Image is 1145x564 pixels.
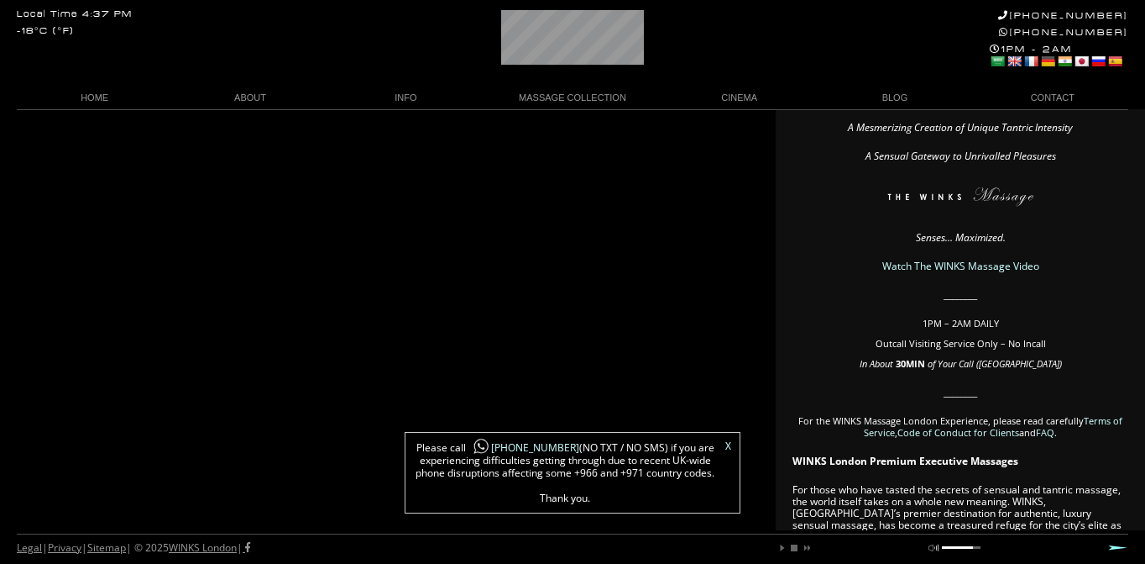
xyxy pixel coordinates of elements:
a: WINKS London [169,540,237,555]
a: FAQ [1036,426,1054,439]
a: Code of Conduct for Clients [897,426,1019,439]
a: Sitemap [87,540,126,555]
a: Next [1108,545,1128,551]
span: 1PM – 2AM DAILY [923,317,999,329]
em: Senses… Maximized. [916,230,1006,245]
p: For those who have tasted the secrets of sensual and tantric massage, the world itself takes on a... [792,484,1128,555]
a: German [1040,55,1055,68]
img: The WINKS London Massage [837,187,1084,213]
p: ________ [792,387,1128,398]
div: 1PM - 2AM [990,44,1128,71]
a: X [725,441,731,451]
a: Watch The WINKS Massage Video [882,259,1039,273]
a: INFO [328,87,484,109]
a: next [801,543,811,553]
span: Please call (NO TXT / NO SMS) if you are experiencing difficulties getting through due to recent ... [414,441,716,504]
a: Spanish [1107,55,1122,68]
a: BLOG [817,87,972,109]
a: [PHONE_NUMBER] [999,27,1128,38]
em: A Mesmerizing Creation of Unique Tantric Intensity [848,120,1073,134]
a: Japanese [1074,55,1089,68]
em: of Your Call ([GEOGRAPHIC_DATA]) [928,357,1062,370]
a: English [1006,55,1022,68]
a: [PHONE_NUMBER] [998,10,1128,21]
span: 30 [896,357,906,370]
a: Russian [1090,55,1106,68]
p: ________ [792,289,1128,301]
div: -18°C (°F) [17,27,74,36]
em: A Sensual Gateway to Unrivalled Pleasures [865,149,1056,163]
a: MASSAGE COLLECTION [484,87,661,109]
a: Arabic [990,55,1005,68]
a: ABOUT [172,87,327,109]
a: CONTACT [973,87,1128,109]
strong: MIN [906,357,925,370]
em: In About [860,357,893,370]
a: CINEMA [661,87,817,109]
a: Hindi [1057,55,1072,68]
img: whatsapp-icon1.png [473,438,489,456]
a: Terms of Service [864,414,1122,439]
a: HOME [17,87,172,109]
a: French [1023,55,1038,68]
a: stop [789,543,799,553]
a: [PHONE_NUMBER] [466,440,579,455]
a: play [777,543,787,553]
a: Privacy [48,540,81,555]
a: Legal [17,540,42,555]
strong: WINKS London Premium Executive Massages [792,454,1018,468]
span: For the WINKS Massage London Experience, please read carefully , and . [798,414,1122,439]
div: | | | © 2025 | [17,535,250,561]
div: Local Time 4:37 PM [17,10,133,19]
span: Outcall Visiting Service Only – No Incall [876,337,1046,350]
a: mute [928,543,938,553]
